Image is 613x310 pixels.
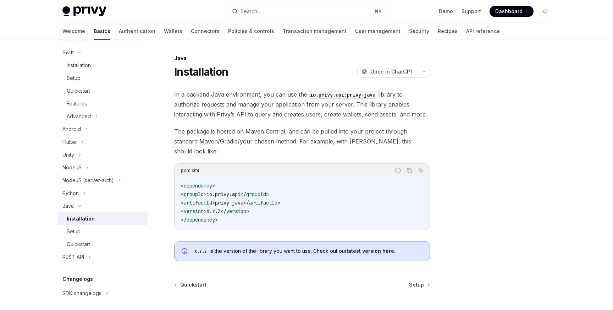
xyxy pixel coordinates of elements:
span: artifactId [249,200,277,206]
span: artifactId [184,200,212,206]
a: Setup [409,281,429,288]
div: Swift [62,48,74,57]
button: Report incorrect code [393,166,403,175]
a: Connectors [191,23,220,40]
div: Installation [67,61,91,70]
div: Search... [241,7,260,16]
div: Java [174,55,430,62]
span: </ [221,208,226,214]
span: Setup [409,281,424,288]
a: Dashboard [490,6,534,17]
div: Android [62,125,81,134]
span: io.privy.api [206,191,241,197]
svg: Info [182,248,189,255]
a: User management [355,23,401,40]
span: > [204,191,206,197]
a: Recipes [438,23,458,40]
span: </ [243,200,249,206]
div: Features [67,99,87,108]
span: In a backend Java environment, you can use the library to authorize requests and manage your appl... [174,89,430,119]
div: Quickstart [67,87,90,95]
span: groupId [246,191,266,197]
button: Copy the contents from the code block [405,166,414,175]
a: io.privy.api:privy-java [307,91,378,98]
span: < [181,183,184,189]
h5: Changelogs [62,275,93,283]
button: Ask AI [416,166,425,175]
a: Setup [57,72,148,85]
a: Support [462,8,481,15]
div: Setup [67,227,81,236]
span: dependency [187,217,215,223]
span: < [181,200,184,206]
span: > [277,200,280,206]
div: Java [62,202,74,210]
div: pom.xml [181,166,199,175]
div: Unity [62,151,74,159]
a: API reference [466,23,500,40]
span: Quickstart [180,281,206,288]
a: Welcome [62,23,85,40]
a: Features [57,97,148,110]
span: version [184,208,204,214]
img: light logo [62,6,106,16]
div: NodeJS [62,163,82,172]
div: SDK changelogs [62,289,101,298]
code: X.Y.Z [192,248,210,255]
a: Authentication [119,23,155,40]
span: </ [241,191,246,197]
span: </ [181,217,187,223]
a: Transaction management [283,23,347,40]
a: Installation [57,212,148,225]
a: Basics [94,23,110,40]
div: Flutter [62,138,77,146]
a: Security [409,23,429,40]
a: Wallets [164,23,182,40]
button: Open in ChatGPT [357,66,418,78]
span: Dashboard [495,8,523,15]
a: latest version here [347,248,394,254]
span: > [204,208,206,214]
div: Setup [67,74,81,82]
span: < [181,191,184,197]
div: Installation [67,214,95,223]
a: Quickstart [57,238,148,251]
span: > [212,200,215,206]
span: is the version of the library you want to use. Check out our . [192,248,423,255]
span: > [212,183,215,189]
span: groupId [184,191,204,197]
a: Setup [57,225,148,238]
span: < [181,208,184,214]
a: Quickstart [175,281,206,288]
span: The package is hosted on Maven Central, and can be pulled into your project through standard Mave... [174,126,430,156]
span: version [226,208,246,214]
a: Policies & controls [228,23,274,40]
span: Open in ChatGPT [370,68,414,75]
button: Toggle dark mode [539,6,551,17]
div: REST API [62,253,84,261]
div: Python [62,189,79,197]
span: > [215,217,218,223]
span: ⌘ K [374,9,382,14]
span: > [266,191,269,197]
div: NodeJS (server-auth) [62,176,114,185]
span: privy-java [215,200,243,206]
button: Search...⌘K [227,5,386,18]
span: dependency [184,183,212,189]
a: Quickstart [57,85,148,97]
code: io.privy.api:privy-java [307,91,378,99]
div: Advanced [67,112,91,121]
h1: Installation [174,65,228,78]
div: Quickstart [67,240,90,249]
span: X.Y.Z [206,208,221,214]
a: Demo [439,8,453,15]
span: > [246,208,249,214]
a: Installation [57,59,148,72]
